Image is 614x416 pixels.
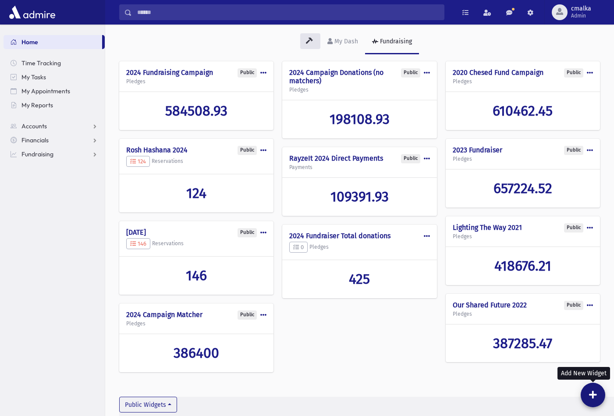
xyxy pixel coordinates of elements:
[493,180,552,197] span: 657224.52
[289,242,429,253] h5: Pledges
[238,228,257,237] div: Public
[453,223,593,232] h4: Lighting The Way 2021
[289,242,308,253] button: 0
[7,4,57,21] img: AdmirePro
[453,156,593,162] h5: Pledges
[453,78,593,85] h5: Pledges
[4,84,105,98] a: My Appointments
[4,133,105,147] a: Financials
[330,111,390,127] span: 198108.93
[126,310,266,319] h4: 2024 Campaign Matcher
[126,228,266,236] h4: [DATE]
[453,68,593,77] h4: 2020 Chesed Fund Campaign
[126,238,266,250] h5: Reservations
[293,244,304,250] span: 0
[571,5,591,12] span: cmalka
[126,102,266,119] a: 584508.93
[453,180,593,197] a: 657224.52
[186,185,206,201] span: 124
[564,68,583,78] div: Public
[130,240,146,247] span: 146
[126,156,266,167] h5: Reservations
[126,68,266,77] h4: 2024 Fundraising Campaign
[453,257,593,274] a: 418676.21
[289,271,429,287] a: 425
[174,345,219,361] span: 386400
[453,102,593,119] a: 610462.45
[126,146,266,154] h4: Rosh Hashana 2024
[119,397,177,412] button: Public Widgets
[401,68,420,78] div: Public
[4,56,105,70] a: Time Tracking
[126,321,266,327] h5: Pledges
[4,119,105,133] a: Accounts
[453,233,593,240] h5: Pledges
[564,146,583,155] div: Public
[349,271,370,287] span: 425
[4,70,105,84] a: My Tasks
[571,12,591,19] span: Admin
[126,185,266,201] a: 124
[21,122,47,130] span: Accounts
[21,87,70,95] span: My Appointments
[4,35,102,49] a: Home
[4,98,105,112] a: My Reports
[289,188,429,205] a: 109391.93
[21,59,61,67] span: Time Tracking
[126,267,266,284] a: 146
[126,78,266,85] h5: Pledges
[333,38,358,45] div: My Dash
[453,311,593,317] h5: Pledges
[238,68,257,78] div: Public
[493,102,553,119] span: 610462.45
[378,38,412,45] div: Fundraising
[365,30,419,54] a: Fundraising
[21,150,53,158] span: Fundraising
[289,164,429,170] h5: Payments
[21,38,38,46] span: Home
[126,238,150,250] button: 146
[186,267,207,284] span: 146
[21,136,49,144] span: Financials
[330,188,389,205] span: 109391.93
[238,146,257,155] div: Public
[494,257,551,274] span: 418676.21
[126,156,150,167] button: 124
[493,335,552,352] span: 387285.47
[238,310,257,320] div: Public
[320,30,365,54] a: My Dash
[165,102,227,119] span: 584508.93
[132,4,444,20] input: Search
[289,232,429,240] h4: 2024 Fundraiser Total donations
[289,154,429,162] h4: RayzeIt 2024 Direct Payments
[289,68,429,85] h4: 2024 Campaign Donations (no matchers)
[4,147,105,161] a: Fundraising
[289,111,429,127] a: 198108.93
[21,101,53,109] span: My Reports
[401,154,420,163] div: Public
[453,335,593,352] a: 387285.47
[453,301,593,309] h4: Our Shared Future 2022
[21,73,46,81] span: My Tasks
[289,87,429,93] h5: Pledges
[564,301,583,310] div: Public
[126,345,266,361] a: 386400
[557,367,610,380] div: Add New Widget
[130,158,146,165] span: 124
[564,223,583,233] div: Public
[453,146,593,154] h4: 2023 Fundraiser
